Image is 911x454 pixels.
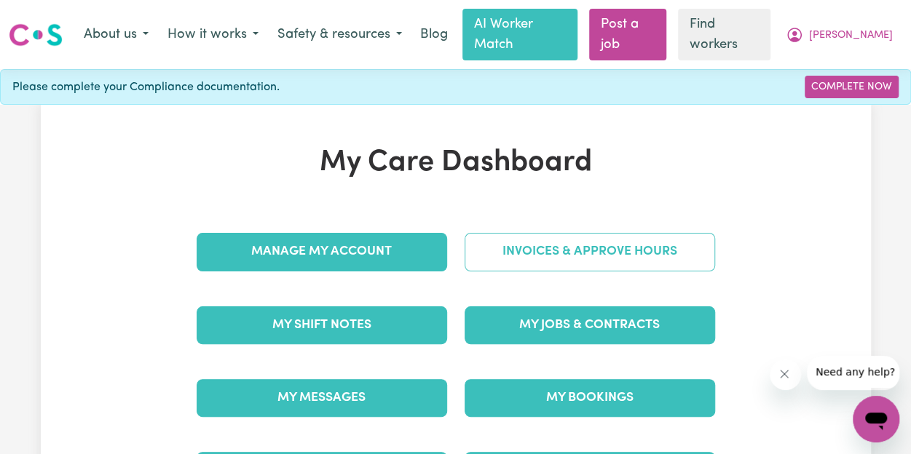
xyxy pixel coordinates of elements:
[678,9,770,60] a: Find workers
[197,379,447,417] a: My Messages
[197,306,447,344] a: My Shift Notes
[74,20,158,50] button: About us
[9,18,63,52] a: Careseekers logo
[807,356,899,390] iframe: Message from company
[268,20,411,50] button: Safety & resources
[805,76,899,98] a: Complete Now
[853,396,899,442] iframe: Button to launch messaging window
[158,20,268,50] button: How it works
[462,9,577,60] a: AI Worker Match
[12,79,280,96] span: Please complete your Compliance documentation.
[465,306,715,344] a: My Jobs & Contracts
[589,9,666,60] a: Post a job
[809,28,893,44] span: [PERSON_NAME]
[9,22,63,48] img: Careseekers logo
[411,19,457,51] a: Blog
[770,359,801,391] iframe: Close message
[465,379,715,417] a: My Bookings
[188,146,724,180] h1: My Care Dashboard
[197,233,447,271] a: Manage My Account
[776,20,902,50] button: My Account
[465,233,715,271] a: Invoices & Approve Hours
